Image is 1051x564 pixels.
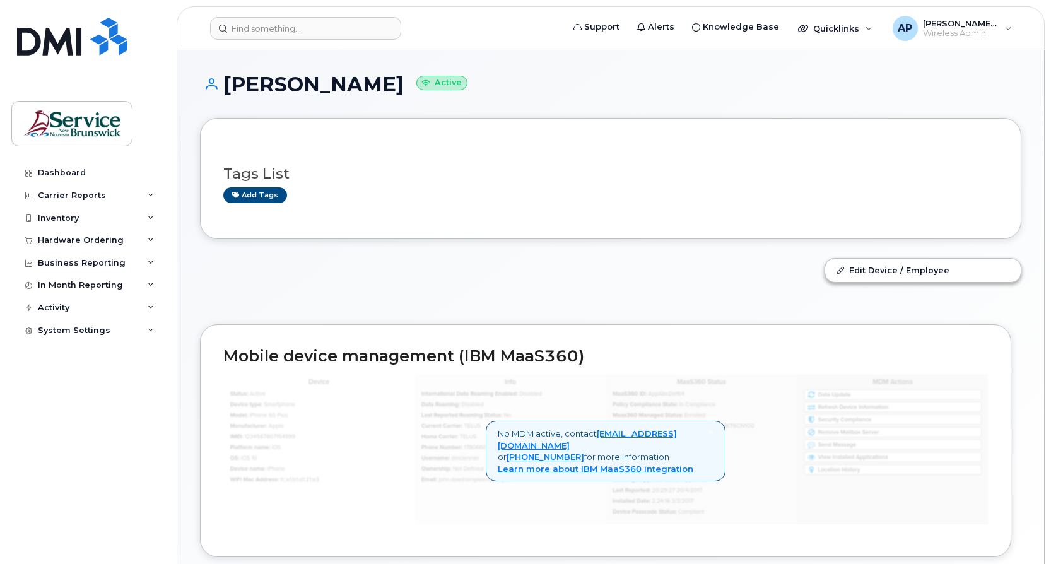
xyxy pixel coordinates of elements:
a: Learn more about IBM MaaS360 integration [498,464,693,474]
h1: [PERSON_NAME] [200,73,1021,95]
div: No MDM active, contact or for more information [486,421,725,481]
img: mdm_maas360_data_lg-147edf4ce5891b6e296acbe60ee4acd306360f73f278574cfef86ac192ea0250.jpg [223,374,988,524]
a: [EMAIL_ADDRESS][DOMAIN_NAME] [498,428,677,450]
span: × [708,426,713,438]
h2: Mobile device management (IBM MaaS360) [223,348,988,365]
a: Close [708,428,713,437]
small: Active [416,76,467,90]
h3: Tags List [223,166,998,182]
a: Add tags [223,187,287,203]
a: [PHONE_NUMBER] [507,452,584,462]
a: Edit Device / Employee [825,259,1021,281]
